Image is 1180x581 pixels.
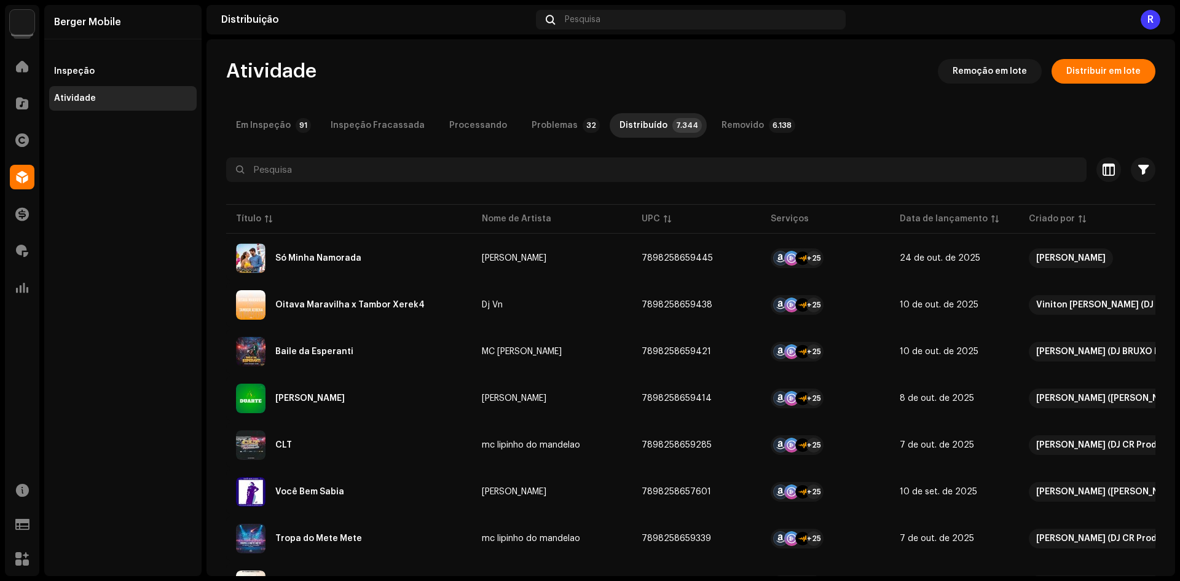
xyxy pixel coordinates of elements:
span: 24 de out. de 2025 [900,254,980,263]
img: 9ea9f6aa-ddc6-404a-91bb-99cc958668a7 [236,384,265,413]
span: Atividade [226,59,317,84]
div: Criado por [1029,213,1075,225]
div: Baile da Esperanti [275,347,353,356]
p-badge: 32 [583,118,600,133]
button: Remoção em lote [938,59,1042,84]
span: Remoção em lote [953,59,1027,84]
span: 7898258659421 [642,347,711,356]
div: mc lipinho do mandelao [482,534,580,543]
span: 10 de out. de 2025 [900,301,978,309]
div: R [1141,10,1160,30]
re-m-nav-item: Atividade [49,86,197,111]
div: +25 [806,298,821,312]
div: Tropa do Mete Mete [275,534,362,543]
div: +25 [806,531,821,546]
span: 7898258659285 [642,441,712,449]
img: be208f6f-1453-4f90-b09e-239a120ee186 [236,337,265,366]
span: 7898258659445 [642,254,713,263]
div: +25 [806,344,821,359]
span: Dj Vn [482,301,622,309]
div: [PERSON_NAME] [482,254,546,263]
img: 2ec4653a-a3f8-485b-9e47-4925f8593452 [236,430,265,460]
p-badge: 7.344 [672,118,702,133]
div: Em Inspeção [236,113,291,138]
div: Dj Vn [482,301,503,309]
span: mc lipinho do mandelao [482,441,622,449]
p-badge: 91 [296,118,311,133]
span: 7 de out. de 2025 [900,534,974,543]
div: +25 [806,391,821,406]
span: 7898258659414 [642,394,712,403]
div: Distribuído [619,113,667,138]
img: 9211fbd7-8a73-4240-ac9d-4147da7fa0f1 [236,290,265,320]
div: [PERSON_NAME] [1036,248,1106,268]
button: Distribuir em lote [1052,59,1155,84]
span: 10 de out. de 2025 [900,347,978,356]
div: [PERSON_NAME] (DJ BRUXO MPC) [1036,342,1176,362]
div: Processando [449,113,507,138]
input: Pesquisa [226,157,1087,182]
span: Alfredo Assumpção [482,254,622,263]
div: Você Bem Sabia [275,488,344,496]
div: Inspeção [54,66,95,76]
div: [PERSON_NAME] (DJ CR Prod) [1036,529,1159,548]
div: +25 [806,484,821,499]
div: Duarte [275,394,345,403]
div: Data de lançamento [900,213,988,225]
span: 8 de out. de 2025 [900,394,974,403]
img: dc174566-ecd5-4e18-be02-eddd857a84a6 [236,524,265,553]
div: CLT [275,441,292,449]
img: a2507d7a-00ae-4be0-b80e-6815f83e77da [236,477,265,507]
span: mc lipinho do mandelao [482,534,622,543]
div: Inspeção Fracassada [331,113,425,138]
div: MC [PERSON_NAME] [482,347,562,356]
img: 70c0b94c-19e5-4c8c-a028-e13e35533bab [10,10,34,34]
span: Pesquisa [565,15,600,25]
div: UPC [642,213,660,225]
div: Atividade [54,93,96,103]
div: [PERSON_NAME] (DJ CR Prod) [1036,435,1159,455]
div: Distribuição [221,15,531,25]
div: +25 [806,251,821,266]
span: 10 de set. de 2025 [900,488,977,496]
div: mc lipinho do mandelao [482,441,580,449]
div: Oitava Maravilha x Tambor Xerek4 [275,301,425,309]
span: 7 de out. de 2025 [900,441,974,449]
div: Só Minha Namorada [275,254,361,263]
span: Distribuir em lote [1066,59,1141,84]
div: Problemas [532,113,578,138]
div: [PERSON_NAME] [482,488,546,496]
img: 2019405e-2162-4147-a4dc-3d007580541c [236,243,265,273]
span: 7898258659438 [642,301,712,309]
span: Rogério Duarte [482,394,622,403]
span: MC Hilan [482,347,622,356]
div: Título [236,213,261,225]
span: Luiz Cláudio Brandão [482,488,622,496]
re-m-nav-item: Inspeção [49,59,197,84]
div: [PERSON_NAME] [482,394,546,403]
span: 7898258657601 [642,488,711,496]
span: 7898258659339 [642,534,711,543]
div: Removido [722,113,764,138]
div: +25 [806,438,821,453]
p-badge: 6.138 [769,118,795,133]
